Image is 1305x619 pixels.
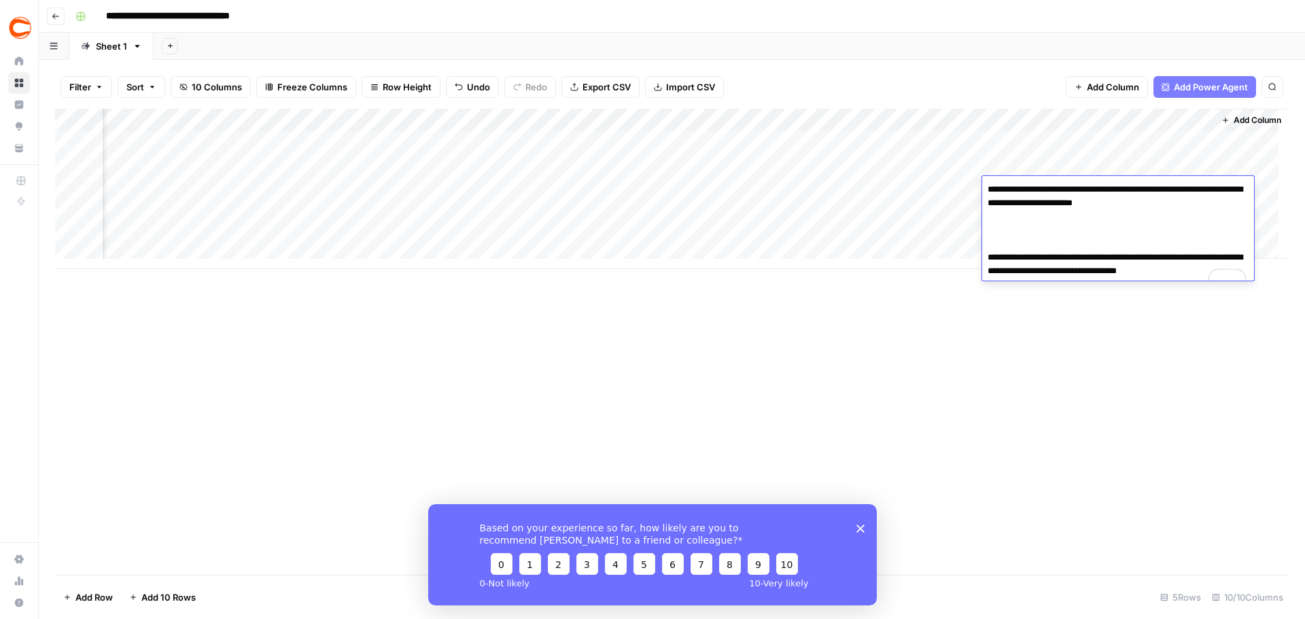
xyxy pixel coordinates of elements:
[60,76,112,98] button: Filter
[1174,80,1248,94] span: Add Power Agent
[428,504,877,605] iframe: Survey from AirOps
[8,50,30,72] a: Home
[467,80,490,94] span: Undo
[8,116,30,137] a: Opportunities
[171,76,251,98] button: 10 Columns
[8,570,30,592] a: Usage
[1087,80,1139,94] span: Add Column
[75,590,113,604] span: Add Row
[121,586,204,608] button: Add 10 Rows
[8,137,30,159] a: Your Data
[1066,76,1148,98] button: Add Column
[525,80,547,94] span: Redo
[55,586,121,608] button: Add Row
[126,80,144,94] span: Sort
[8,11,30,45] button: Workspace: Covers
[8,16,33,40] img: Covers Logo
[8,94,30,116] a: Insights
[8,592,30,614] button: Help + Support
[192,80,242,94] span: 10 Columns
[8,72,30,94] a: Browse
[1155,586,1206,608] div: 5 Rows
[504,76,556,98] button: Redo
[383,80,432,94] span: Row Height
[141,590,196,604] span: Add 10 Rows
[446,76,499,98] button: Undo
[118,76,165,98] button: Sort
[256,76,356,98] button: Freeze Columns
[1206,586,1289,608] div: 10/10 Columns
[582,80,631,94] span: Export CSV
[561,76,640,98] button: Export CSV
[277,80,347,94] span: Freeze Columns
[645,76,724,98] button: Import CSV
[1153,76,1256,98] button: Add Power Agent
[8,548,30,570] a: Settings
[666,80,715,94] span: Import CSV
[982,180,1254,294] textarea: To enrich screen reader interactions, please activate Accessibility in Grammarly extension settings
[96,39,127,53] div: Sheet 1
[69,80,91,94] span: Filter
[1234,114,1281,126] span: Add Column
[362,76,440,98] button: Row Height
[1216,111,1287,129] button: Add Column
[69,33,154,60] a: Sheet 1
